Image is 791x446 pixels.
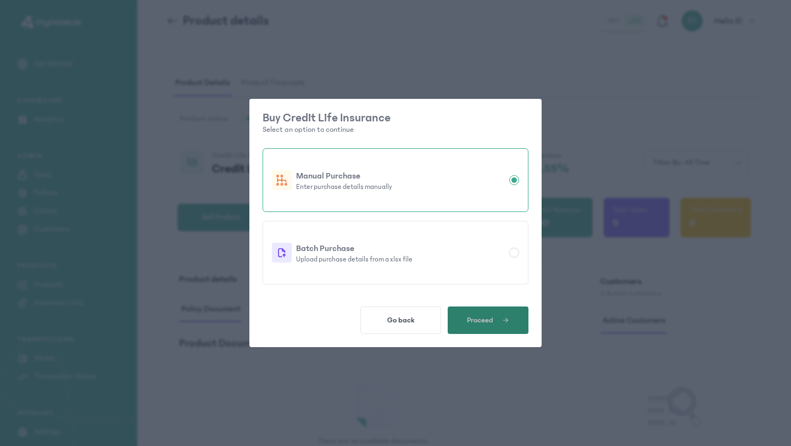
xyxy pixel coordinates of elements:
[263,112,528,124] p: Buy Credit Life Insurance
[296,242,505,255] p: Batch Purchase
[296,255,505,264] p: Upload purchase details from a xlsx file
[296,169,505,182] p: Manual Purchase
[296,182,505,191] p: Enter purchase details manually
[360,306,441,334] button: Go back
[263,124,528,135] p: Select an option to continue
[448,306,528,334] button: Proceed
[467,316,493,325] span: Proceed
[387,316,415,325] span: Go back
